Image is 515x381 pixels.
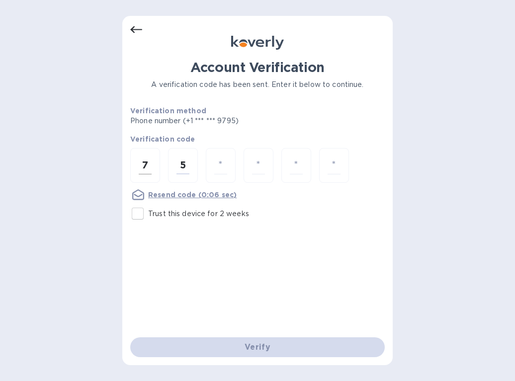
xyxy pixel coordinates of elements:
[130,116,315,126] p: Phone number (+1 *** *** 9795)
[130,134,385,144] p: Verification code
[148,191,237,199] u: Resend code (0:06 sec)
[130,107,206,115] b: Verification method
[148,209,249,219] p: Trust this device for 2 weeks
[130,79,385,90] p: A verification code has been sent. Enter it below to continue.
[130,60,385,76] h1: Account Verification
